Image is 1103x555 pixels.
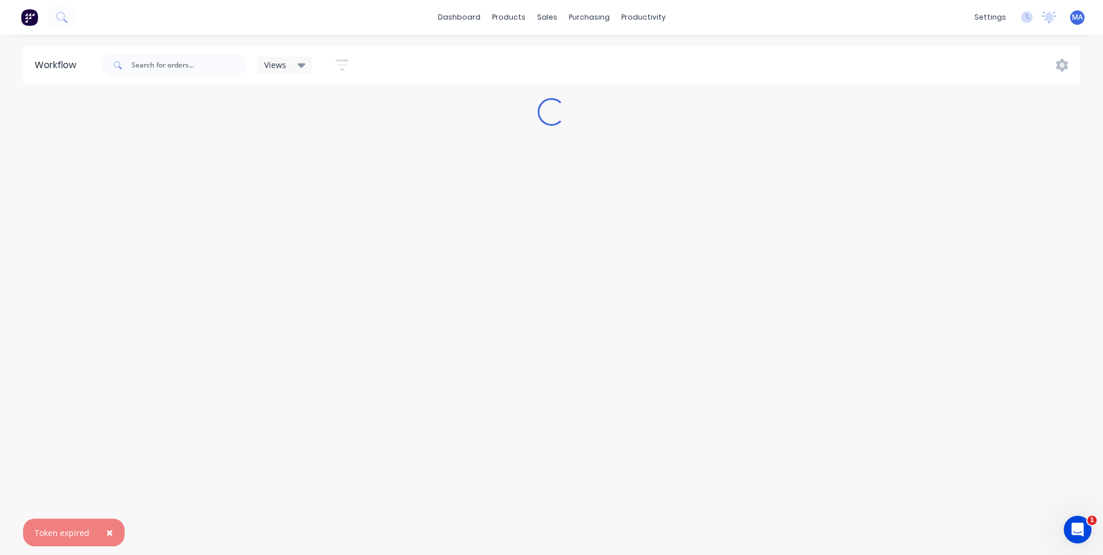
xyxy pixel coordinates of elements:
div: Workflow [35,58,82,72]
button: Close [95,519,125,546]
div: Token expired [35,527,89,539]
span: Views [264,59,286,71]
div: purchasing [563,9,616,26]
span: × [106,524,113,541]
div: productivity [616,9,671,26]
div: sales [531,9,563,26]
a: dashboard [432,9,486,26]
div: settings [969,9,1012,26]
span: MA [1072,12,1083,22]
span: 1 [1087,516,1097,525]
img: Factory [21,9,38,26]
div: products [486,9,531,26]
input: Search for orders... [132,54,246,77]
iframe: Intercom live chat [1064,516,1091,543]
